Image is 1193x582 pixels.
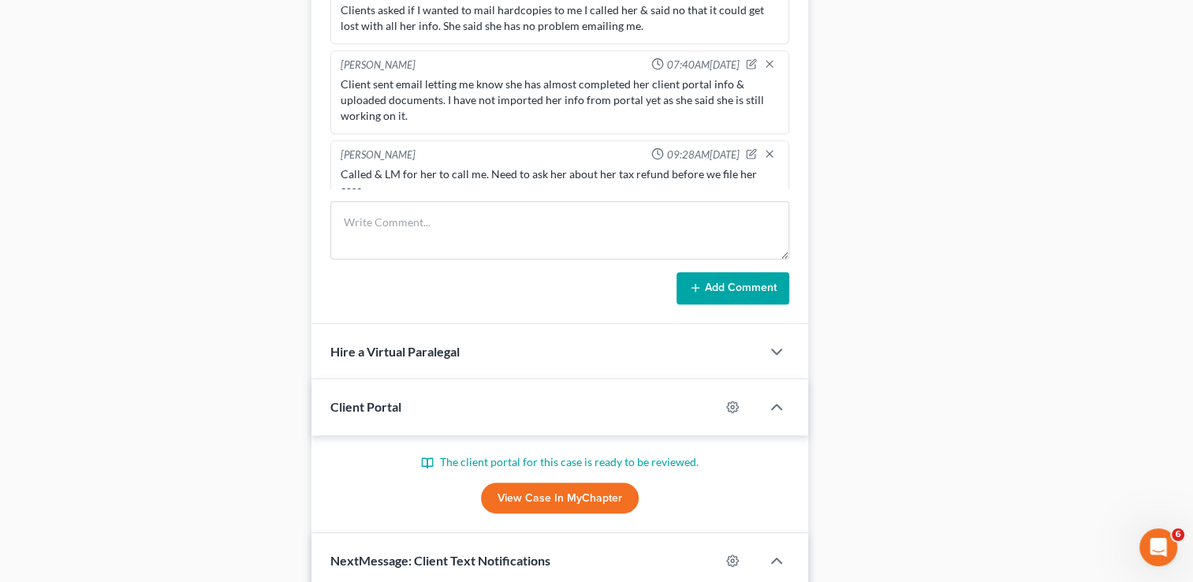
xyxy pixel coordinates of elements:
div: [PERSON_NAME] [341,147,416,163]
button: Add Comment [677,272,789,305]
div: [PERSON_NAME] [341,58,416,73]
div: Clients asked if I wanted to mail hardcopies to me I called her & said no that it could get lost ... [341,2,779,34]
div: Called & LM for her to call me. Need to ask her about her tax refund before we file her case. [341,166,779,198]
span: 09:28AM[DATE] [667,147,740,162]
div: Client sent email letting me know she has almost completed her client portal info & uploaded docu... [341,76,779,124]
iframe: Intercom live chat [1139,528,1177,566]
span: Hire a Virtual Paralegal [330,344,460,359]
p: The client portal for this case is ready to be reviewed. [330,454,789,470]
span: NextMessage: Client Text Notifications [330,553,550,568]
span: 07:40AM[DATE] [667,58,740,73]
span: Client Portal [330,399,401,414]
span: 6 [1172,528,1184,541]
a: View Case in MyChapter [481,483,639,514]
